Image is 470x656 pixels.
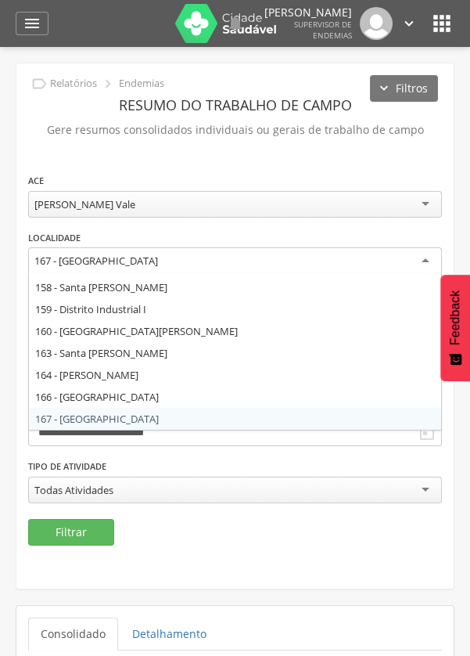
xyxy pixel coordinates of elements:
button: Filtros [370,75,438,102]
label: Tipo de Atividade [28,460,106,473]
i:  [400,15,418,32]
i:  [418,424,436,442]
label: Localidade [28,232,81,244]
a: Detalhamento [120,618,219,651]
div: 163 - Santa [PERSON_NAME] [29,342,441,364]
button: Feedback - Mostrar pesquisa [440,275,470,381]
div: 167 - [GEOGRAPHIC_DATA] [29,408,441,430]
div: 166 - [GEOGRAPHIC_DATA] [29,386,441,408]
a:  [16,12,48,35]
header: Resumo do Trabalho de Campo [28,91,442,119]
div: [PERSON_NAME] Vale [34,197,135,211]
div: 167 - [GEOGRAPHIC_DATA] [34,254,158,268]
span: Feedback [448,290,462,345]
div: 164 - [PERSON_NAME] [29,364,441,386]
div: 160 - [GEOGRAPHIC_DATA][PERSON_NAME] [29,320,441,342]
div: 159 - Distrito Industrial I [29,298,441,320]
p: Endemias [119,77,164,90]
a:  [226,7,245,40]
i:  [99,75,117,92]
p: [PERSON_NAME] [264,7,352,18]
span: Supervisor de Endemias [294,19,352,41]
a: Consolidado [28,618,118,651]
i:  [429,11,454,36]
i:  [30,75,48,92]
p: Gere resumos consolidados individuais ou gerais de trabalho de campo [28,119,442,141]
p: Relatórios [50,77,97,90]
button: Filtrar [28,519,114,546]
div: 158 - Santa [PERSON_NAME] [29,276,441,298]
i:  [23,14,41,33]
i:  [226,14,245,33]
label: ACE [28,175,44,187]
a:  [400,7,418,40]
div: Todas Atividades [34,483,113,497]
